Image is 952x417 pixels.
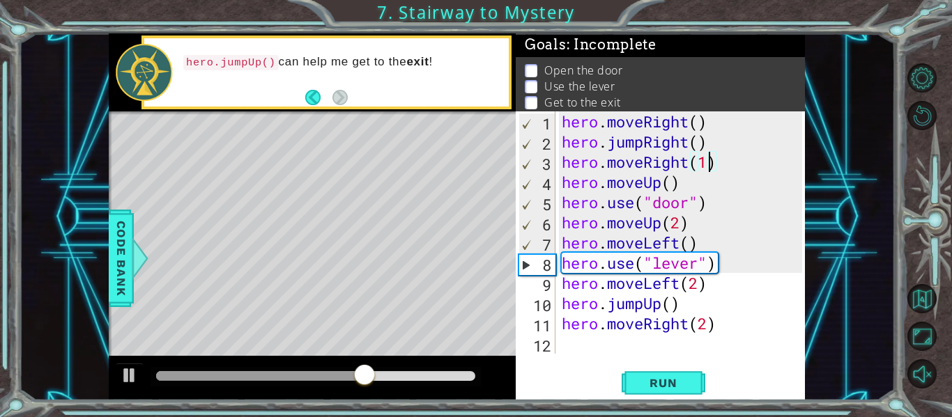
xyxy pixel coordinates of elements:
[519,315,555,336] div: 11
[519,174,555,194] div: 4
[110,216,132,301] span: Code Bank
[519,134,555,154] div: 2
[519,235,555,255] div: 7
[116,363,144,391] button: Ctrl + P: Play
[183,54,499,70] p: can help me get to the !
[183,55,279,70] code: hero.jumpUp()
[544,79,615,94] p: Use the lever
[909,280,952,317] a: Back to Map
[305,90,332,105] button: Back
[519,214,555,235] div: 6
[519,255,555,275] div: 8
[544,63,622,78] p: Open the door
[519,154,555,174] div: 3
[332,90,348,105] button: Next
[622,369,705,398] button: Shift+Enter: Run current code.
[525,36,657,54] span: Goals
[907,63,937,93] button: Level Options
[519,113,555,134] div: 1
[907,322,937,351] button: Maximize Browser
[519,194,555,214] div: 5
[567,36,657,53] span: : Incomplete
[406,55,429,68] strong: exit
[544,95,620,110] p: Get to the exit
[519,295,555,315] div: 10
[907,284,937,313] button: Back to Map
[907,359,937,388] button: Unmute
[519,275,555,295] div: 9
[636,376,691,390] span: Run
[519,336,555,356] div: 12
[907,101,937,130] button: Restart Level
